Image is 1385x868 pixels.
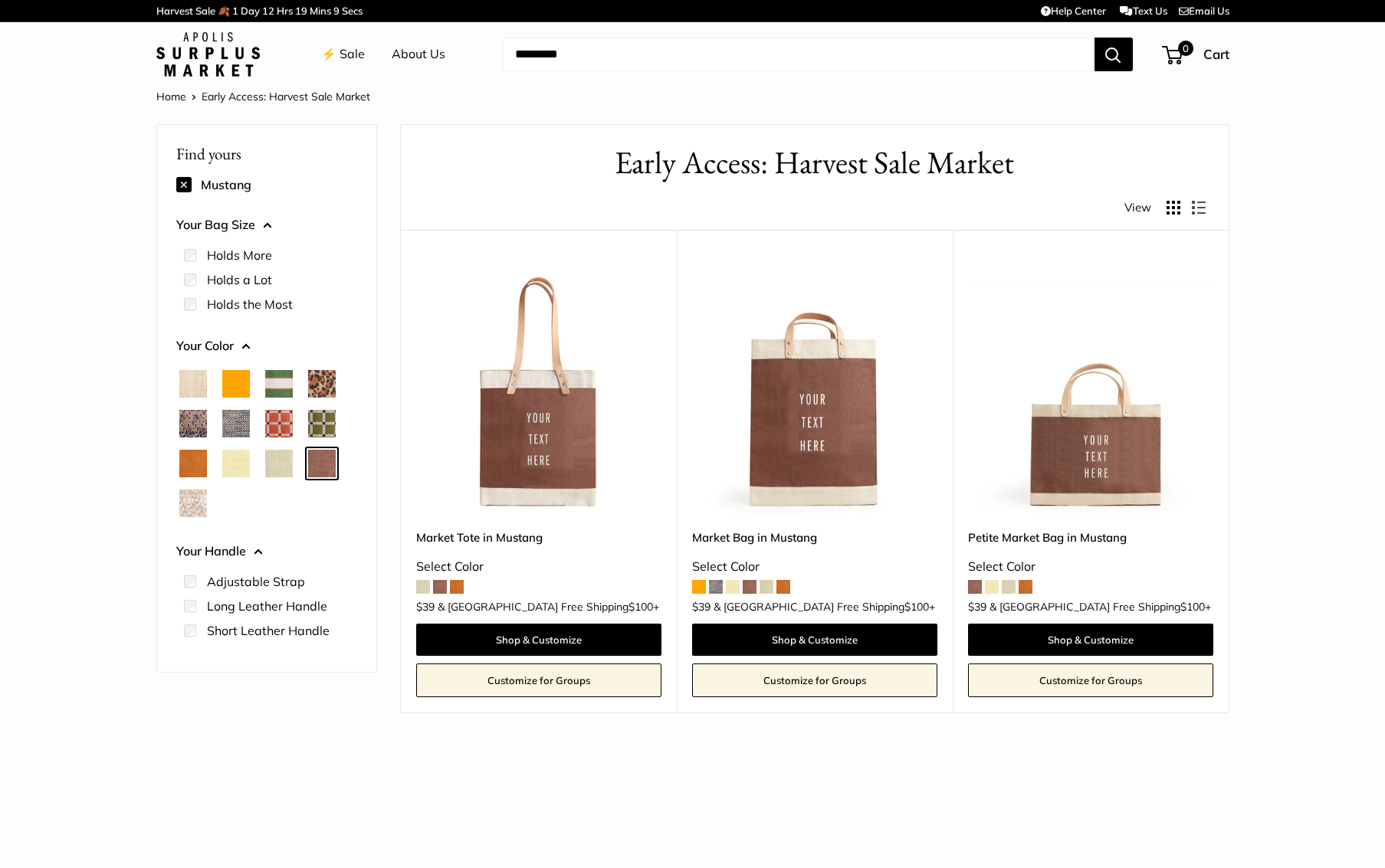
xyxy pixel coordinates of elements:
span: Secs [342,5,363,17]
div: Select Color [416,555,661,578]
button: Your Bag Size [176,214,357,237]
span: 9 [333,5,340,17]
button: Your Color [176,335,357,358]
span: Hrs [277,5,293,17]
button: Mint Sorbet [265,450,293,477]
button: Natural [179,370,207,398]
button: Display products as grid [1167,201,1180,215]
button: White Porcelain [179,490,207,517]
img: Petite Market Bag in Mustang [968,268,1213,513]
a: Market Bag in Mustang [692,529,937,546]
span: $100 [904,600,929,614]
button: Chenille Window Brick [265,410,293,437]
span: 19 [295,5,307,17]
span: 0 [1177,41,1193,56]
a: Home [156,90,186,103]
p: Find yours [176,139,357,169]
a: Market Tote in MustangMarket Tote in Mustang [416,268,661,513]
button: Blue Porcelain [179,410,207,437]
span: Day [241,5,260,17]
a: Text Us [1120,5,1167,17]
a: Customize for Groups [968,663,1213,697]
span: View [1124,197,1151,218]
a: ⚡️ Sale [321,43,365,66]
a: 0 Cart [1163,42,1229,67]
span: 12 [262,5,274,17]
button: Mustang [308,450,336,477]
span: $39 [692,600,711,614]
button: Daisy [222,450,250,477]
span: & [GEOGRAPHIC_DATA] Free Shipping + [438,601,659,612]
span: & [GEOGRAPHIC_DATA] Free Shipping + [990,601,1211,612]
span: & [GEOGRAPHIC_DATA] Free Shipping + [714,601,935,612]
div: Mustang [176,172,357,197]
button: Chenille Window Sage [308,410,336,437]
a: Customize for Groups [416,663,661,697]
button: Court Green [265,370,293,398]
label: Short Leather Handle [207,621,330,640]
img: Market Tote in Mustang [416,268,661,513]
a: Email Us [1179,5,1229,17]
a: Shop & Customize [416,624,661,656]
a: Petite Market Bag in MustangPetite Market Bag in Mustang [968,268,1213,513]
div: Select Color [968,555,1213,578]
a: About Us [392,43,445,66]
img: Apolis: Surplus Market [156,32,260,77]
input: Search... [503,38,1095,71]
a: Shop & Customize [968,624,1213,656]
a: Petite Market Bag in Mustang [968,529,1213,546]
a: Market Bag in MustangMarket Bag in Mustang [692,268,937,513]
label: Long Leather Handle [207,597,327,615]
a: Help Center [1041,5,1106,17]
span: Mins [310,5,331,17]
span: $100 [1180,600,1205,614]
label: Holds a Lot [207,270,272,289]
span: Cart [1203,46,1229,62]
button: Orange [222,370,250,398]
a: Shop & Customize [692,624,937,656]
label: Adjustable Strap [207,572,305,591]
img: Market Bag in Mustang [692,268,937,513]
a: Customize for Groups [692,663,937,697]
span: 1 [232,5,238,17]
button: Your Handle [176,540,357,563]
button: Display products as list [1192,201,1206,215]
span: Early Access: Harvest Sale Market [202,90,370,103]
nav: Breadcrumb [156,87,370,106]
span: $39 [968,600,986,614]
button: Search [1095,38,1133,71]
div: Select Color [692,555,937,578]
a: Market Tote in Mustang [416,529,661,546]
button: Chambray [222,410,250,437]
span: $100 [629,600,653,614]
button: Cognac [179,450,207,477]
h1: Early Access: Harvest Sale Market [424,140,1206,185]
span: $39 [416,600,435,614]
label: Holds the Most [207,295,293,313]
label: Holds More [207,246,272,264]
button: Cheetah [308,370,336,398]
